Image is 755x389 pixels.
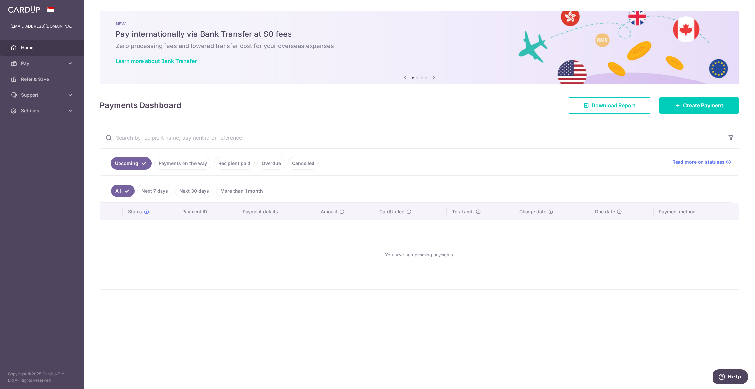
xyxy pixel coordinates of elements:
[713,369,748,386] iframe: Opens a widget where you can find more information
[654,203,739,220] th: Payment method
[568,97,651,114] a: Download Report
[379,208,404,215] span: CardUp fee
[111,185,135,197] a: All
[592,102,635,109] span: Download Report
[111,157,152,170] a: Upcoming
[11,23,74,30] p: [EMAIL_ADDRESS][DOMAIN_NAME]
[216,185,267,197] a: More than 1 month
[519,208,546,215] span: Charge date
[257,157,285,170] a: Overdue
[154,157,211,170] a: Payments on the way
[116,29,723,39] h5: Pay internationally via Bank Transfer at $0 fees
[288,157,319,170] a: Cancelled
[214,157,255,170] a: Recipient paid
[21,76,64,82] span: Refer & Save
[21,92,64,98] span: Support
[21,44,64,51] span: Home
[237,203,315,220] th: Payment details
[116,42,723,50] h6: Zero processing fees and lowered transfer cost for your overseas expenses
[175,185,213,197] a: Next 30 days
[128,208,142,215] span: Status
[116,58,197,64] a: Learn more about Bank Transfer
[100,11,739,84] img: Bank transfer banner
[683,102,723,109] span: Create Payment
[672,159,724,165] span: Read more on statuses
[100,127,723,148] input: Search by recipient name, payment id or reference
[116,21,723,26] p: NEW
[595,208,615,215] span: Due date
[100,100,181,111] h4: Payments Dashboard
[21,60,64,67] span: Pay
[672,159,731,165] a: Read more on statuses
[108,226,731,284] div: You have no upcoming payments.
[137,185,172,197] a: Next 7 days
[8,5,40,13] img: CardUp
[659,97,739,114] a: Create Payment
[452,208,474,215] span: Total amt.
[321,208,337,215] span: Amount
[21,107,64,114] span: Settings
[177,203,237,220] th: Payment ID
